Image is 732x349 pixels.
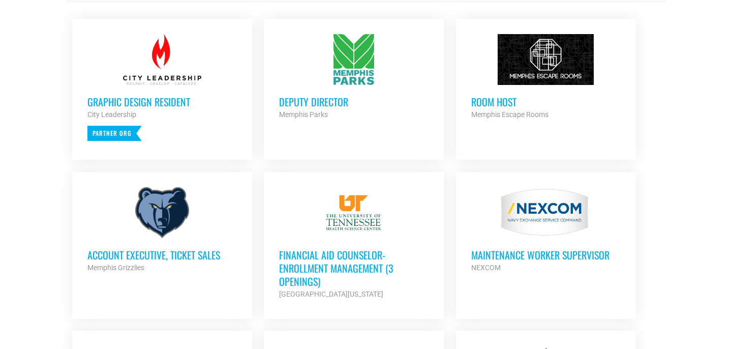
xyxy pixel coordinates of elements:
a: Graphic Design Resident City Leadership Partner Org [72,19,252,156]
p: Partner Org [87,126,142,141]
h3: Graphic Design Resident [87,95,237,108]
strong: Memphis Grizzlies [87,264,144,272]
strong: [GEOGRAPHIC_DATA][US_STATE] [279,290,383,298]
a: Room Host Memphis Escape Rooms [456,19,636,136]
h3: Financial Aid Counselor-Enrollment Management (3 Openings) [279,248,429,288]
a: MAINTENANCE WORKER SUPERVISOR NEXCOM [456,172,636,289]
a: Deputy Director Memphis Parks [264,19,444,136]
h3: Room Host [471,95,621,108]
strong: City Leadership [87,110,136,119]
h3: MAINTENANCE WORKER SUPERVISOR [471,248,621,261]
h3: Deputy Director [279,95,429,108]
h3: Account Executive, Ticket Sales [87,248,237,261]
strong: Memphis Parks [279,110,328,119]
a: Account Executive, Ticket Sales Memphis Grizzlies [72,172,252,289]
strong: Memphis Escape Rooms [471,110,548,119]
strong: NEXCOM [471,264,501,272]
a: Financial Aid Counselor-Enrollment Management (3 Openings) [GEOGRAPHIC_DATA][US_STATE] [264,172,444,315]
